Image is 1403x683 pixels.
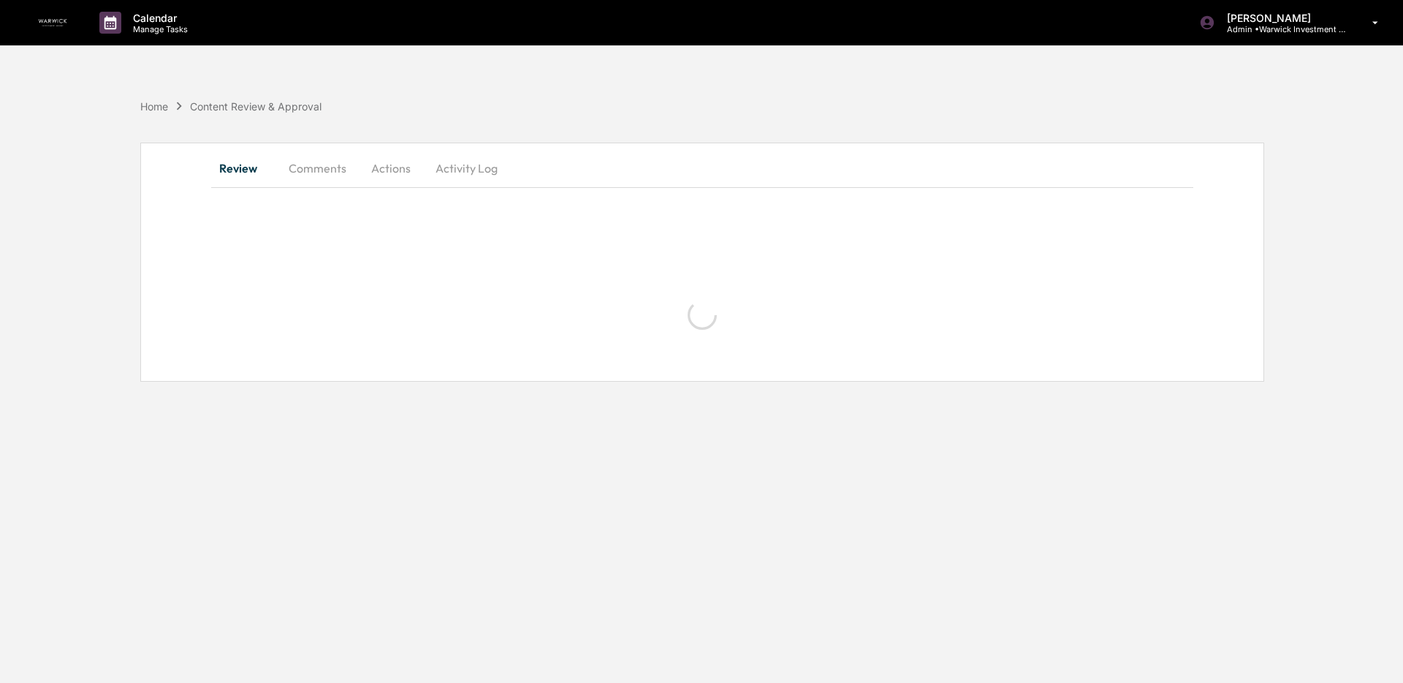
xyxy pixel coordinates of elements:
[277,151,358,186] button: Comments
[121,24,195,34] p: Manage Tasks
[1215,12,1351,24] p: [PERSON_NAME]
[1215,24,1351,34] p: Admin • Warwick Investment Group
[121,12,195,24] p: Calendar
[358,151,424,186] button: Actions
[35,19,70,26] img: logo
[211,151,277,186] button: Review
[190,100,322,113] div: Content Review & Approval
[140,100,168,113] div: Home
[211,151,1193,186] div: secondary tabs example
[424,151,509,186] button: Activity Log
